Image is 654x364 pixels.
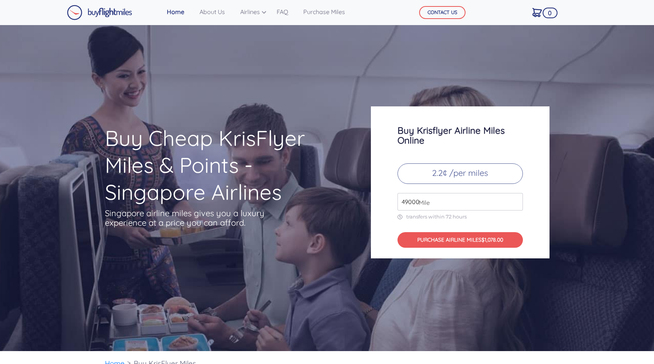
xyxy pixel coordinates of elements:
[300,4,348,19] a: Purchase Miles
[481,236,503,243] span: $1,078.00
[164,4,187,19] a: Home
[196,4,228,19] a: About Us
[419,6,466,19] button: CONTACT US
[67,5,132,20] img: Buy Flight Miles Logo
[397,214,523,220] p: transfers within 72 hours
[237,4,264,19] a: Airlines
[397,125,523,145] h3: Buy Krisflyer Airline Miles Online
[274,4,291,19] a: FAQ
[397,163,523,184] p: 2.2¢ /per miles
[529,4,545,20] a: 0
[415,198,430,207] span: Mile
[543,8,557,18] span: 0
[105,209,276,228] p: Singapore airline miles gives you a luxury experience at a price you can afford.
[532,8,542,17] img: Cart
[105,125,341,206] h1: Buy Cheap KrisFlyer Miles & Points - Singapore Airlines
[67,3,132,22] a: Buy Flight Miles Logo
[397,232,523,248] button: PURCHASE AIRLINE MILES$1,078.00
